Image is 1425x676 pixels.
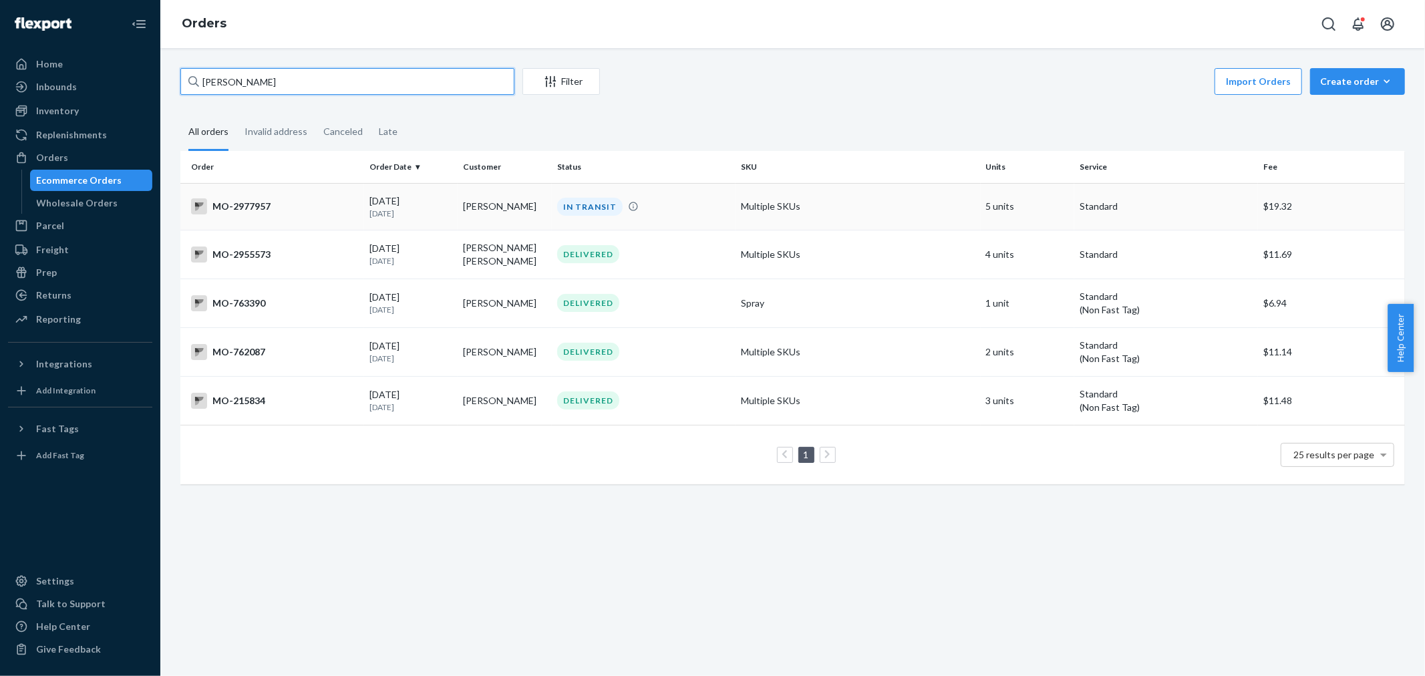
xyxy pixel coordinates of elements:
[458,183,552,230] td: [PERSON_NAME]
[1258,230,1405,279] td: $11.69
[1258,279,1405,327] td: $6.94
[36,57,63,71] div: Home
[36,620,90,633] div: Help Center
[8,616,152,637] a: Help Center
[364,151,458,183] th: Order Date
[180,68,514,95] input: Search orders
[379,114,398,149] div: Late
[1258,151,1405,183] th: Fee
[369,388,453,413] div: [DATE]
[8,570,152,592] a: Settings
[522,68,600,95] button: Filter
[36,104,79,118] div: Inventory
[8,639,152,660] button: Give Feedback
[8,53,152,75] a: Home
[323,114,363,149] div: Canceled
[180,151,364,183] th: Order
[182,16,226,31] a: Orders
[36,357,92,371] div: Integrations
[8,380,152,401] a: Add Integration
[557,294,619,312] div: DELIVERED
[458,279,552,327] td: [PERSON_NAME]
[36,450,84,461] div: Add Fast Tag
[8,76,152,98] a: Inbounds
[8,124,152,146] a: Replenishments
[557,343,619,361] div: DELIVERED
[981,183,1075,230] td: 5 units
[369,304,453,315] p: [DATE]
[523,75,599,88] div: Filter
[126,11,152,37] button: Close Navigation
[8,262,152,283] a: Prep
[1258,376,1405,425] td: $11.48
[8,215,152,236] a: Parcel
[463,161,546,172] div: Customer
[36,597,106,611] div: Talk to Support
[8,309,152,330] a: Reporting
[36,128,107,142] div: Replenishments
[191,246,359,263] div: MO-2955573
[36,643,101,656] div: Give Feedback
[1215,68,1302,95] button: Import Orders
[458,376,552,425] td: [PERSON_NAME]
[36,385,96,396] div: Add Integration
[8,100,152,122] a: Inventory
[15,17,71,31] img: Flexport logo
[369,242,453,267] div: [DATE]
[369,208,453,219] p: [DATE]
[36,243,69,257] div: Freight
[1080,352,1253,365] div: (Non Fast Tag)
[8,285,152,306] a: Returns
[981,327,1075,376] td: 2 units
[369,194,453,219] div: [DATE]
[1388,304,1414,372] button: Help Center
[1258,183,1405,230] td: $19.32
[981,376,1075,425] td: 3 units
[37,174,122,187] div: Ecommerce Orders
[1080,387,1253,401] p: Standard
[36,574,74,588] div: Settings
[8,239,152,261] a: Freight
[1080,303,1253,317] div: (Non Fast Tag)
[1320,75,1395,88] div: Create order
[369,255,453,267] p: [DATE]
[981,279,1075,327] td: 1 unit
[36,80,77,94] div: Inbounds
[191,295,359,311] div: MO-763390
[8,418,152,440] button: Fast Tags
[36,422,79,436] div: Fast Tags
[171,5,237,43] ol: breadcrumbs
[736,151,981,183] th: SKU
[458,327,552,376] td: [PERSON_NAME]
[736,183,981,230] td: Multiple SKUs
[458,230,552,279] td: [PERSON_NAME] [PERSON_NAME]
[1345,11,1372,37] button: Open notifications
[37,196,118,210] div: Wholesale Orders
[801,449,812,460] a: Page 1 is your current page
[191,344,359,360] div: MO-762087
[36,219,64,232] div: Parcel
[1080,339,1253,352] p: Standard
[1374,11,1401,37] button: Open account menu
[736,327,981,376] td: Multiple SKUs
[1080,200,1253,213] p: Standard
[8,445,152,466] a: Add Fast Tag
[1080,248,1253,261] p: Standard
[1310,68,1405,95] button: Create order
[981,151,1075,183] th: Units
[1294,449,1375,460] span: 25 results per page
[369,291,453,315] div: [DATE]
[36,289,71,302] div: Returns
[369,401,453,413] p: [DATE]
[1074,151,1258,183] th: Service
[30,192,153,214] a: Wholesale Orders
[36,151,68,164] div: Orders
[557,391,619,409] div: DELIVERED
[736,230,981,279] td: Multiple SKUs
[557,198,623,216] div: IN TRANSIT
[981,230,1075,279] td: 4 units
[552,151,736,183] th: Status
[30,170,153,191] a: Ecommerce Orders
[8,593,152,615] a: Talk to Support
